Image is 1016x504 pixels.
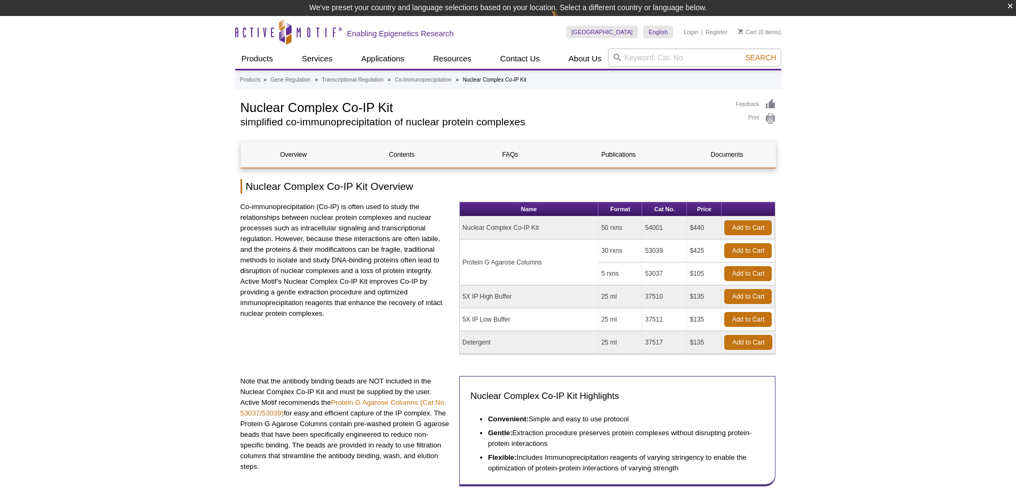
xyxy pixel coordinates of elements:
[241,398,446,417] a: Protein G Agarose Columns (Cat No. 53037/53039)
[488,411,754,425] li: Simple and easy to use protocol
[322,75,384,85] a: Transcriptional Regulation
[488,415,529,423] strong: Convenient:
[566,26,638,38] a: [GEOGRAPHIC_DATA]
[642,217,687,239] td: 54001
[736,113,776,125] a: Print
[494,49,546,69] a: Contact Us
[295,49,339,69] a: Services
[460,285,598,308] td: 5X IP High Buffer
[562,49,608,69] a: About Us
[551,8,579,33] img: Change Here
[642,202,687,217] th: Cat No.
[263,77,267,83] li: »
[455,77,459,83] li: »
[488,429,512,437] strong: Gentle:
[687,217,722,239] td: $440
[241,117,725,127] h2: simplified co-immunoprecipitation of nuclear protein complexes
[598,331,642,354] td: 25 ml
[460,331,598,354] td: Detergent
[488,425,754,449] li: Extraction procedure preserves protein complexes without disrupting protein-protein interactions
[608,49,781,67] input: Keyword, Cat. No.
[724,266,772,281] a: Add to Cart
[470,390,764,403] h3: Nuclear Complex Co-IP Kit Highlights
[687,308,722,331] td: $135
[488,453,517,461] strong: Flexible:
[241,179,776,194] h2: Nuclear Complex Co-IP Kit Overview
[684,28,698,36] a: Login
[642,239,687,262] td: 53039
[736,99,776,110] a: Feedback
[598,217,642,239] td: 50 rxns
[388,77,391,83] li: »
[355,49,411,69] a: Applications
[642,262,687,285] td: 53037
[687,202,722,217] th: Price
[598,262,642,285] td: 5 rxns
[742,53,779,62] button: Search
[738,26,781,38] li: (0 items)
[460,217,598,239] td: Nuclear Complex Co-IP Kit
[427,49,478,69] a: Resources
[488,449,754,474] li: Includes Immunoprecipitation reagents of varying stringency to enable the optimization of protein...
[724,243,772,258] a: Add to Cart
[674,142,779,167] a: Documents
[687,285,722,308] td: $135
[687,239,722,262] td: $425
[460,239,598,285] td: Protein G Agarose Columns
[642,308,687,331] td: 37511
[598,239,642,262] td: 30 rxns
[738,28,757,36] a: Cart
[643,26,673,38] a: English
[598,285,642,308] td: 25 ml
[598,308,642,331] td: 25 ml
[701,26,703,38] li: |
[241,142,346,167] a: Overview
[598,202,642,217] th: Format
[270,75,310,85] a: Gene Regulation
[458,142,563,167] a: FAQs
[706,28,727,36] a: Register
[241,202,452,319] p: Co-immunoprecipitation (Co-IP) is often used to study the relationships between nuclear protein c...
[347,29,454,38] h2: Enabling Epigenetics Research
[724,312,772,327] a: Add to Cart
[724,335,772,350] a: Add to Cart
[460,308,598,331] td: 5X IP Low Buffer
[642,285,687,308] td: 37510
[349,142,454,167] a: Contents
[745,53,776,62] span: Search
[687,331,722,354] td: $135
[240,75,261,85] a: Products
[724,289,772,304] a: Add to Cart
[241,99,725,115] h1: Nuclear Complex Co-IP Kit
[235,49,279,69] a: Products
[687,262,722,285] td: $105
[463,77,526,83] li: Nuclear Complex Co-IP Kit
[395,75,451,85] a: Co-Immunoprecipitation
[738,29,743,34] img: Your Cart
[724,220,772,235] a: Add to Cart
[460,202,598,217] th: Name
[642,331,687,354] td: 37517
[315,77,318,83] li: »
[566,142,671,167] a: Publications
[241,376,452,472] p: Note that the antibody binding beads are NOT included in the Nuclear Complex Co-IP Kit and must b...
